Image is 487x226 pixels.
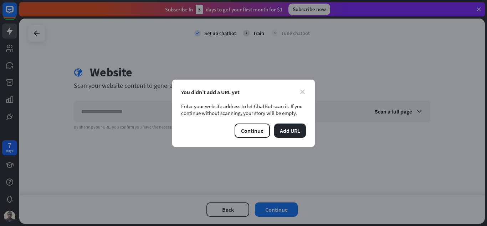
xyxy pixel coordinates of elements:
button: Continue [235,124,270,138]
div: You didn’t add a URL yet [181,89,306,96]
button: Open LiveChat chat widget [6,3,27,24]
div: Enter your website address to let ChatBot scan it. If you continue without scanning, your story w... [181,103,306,116]
i: close [300,90,305,94]
button: Add URL [274,124,306,138]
